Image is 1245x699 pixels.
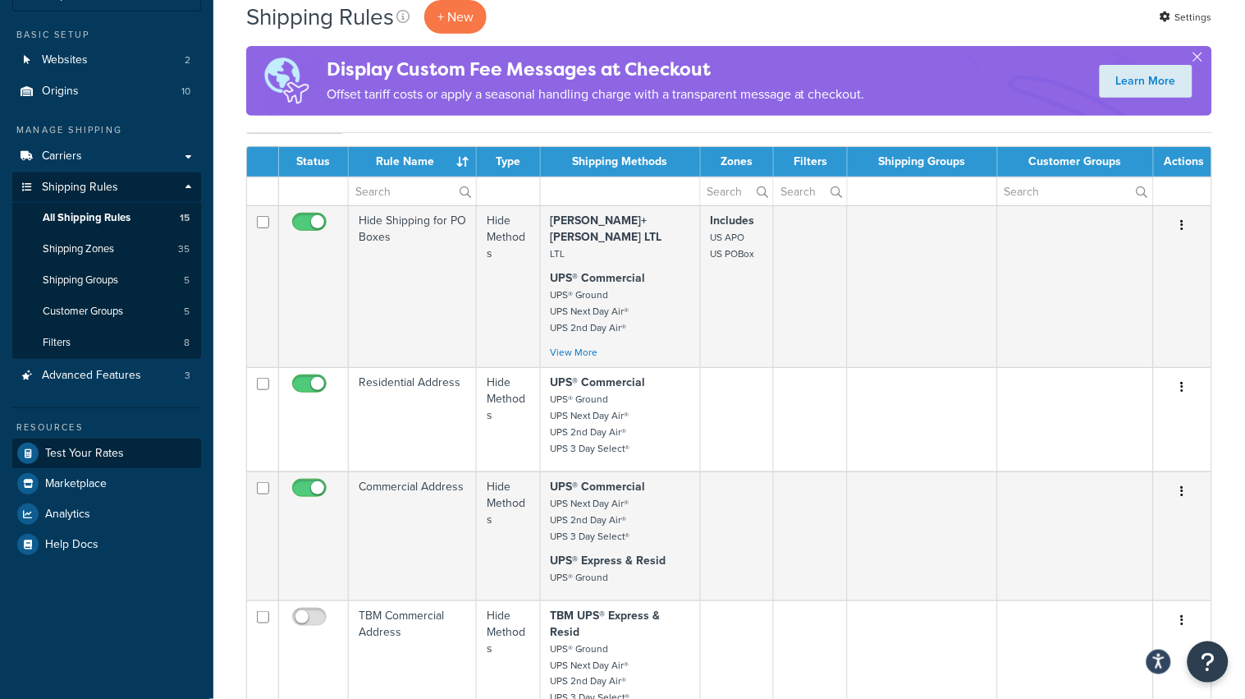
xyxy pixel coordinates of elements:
[541,147,701,177] th: Shipping Methods
[42,369,141,383] span: Advanced Features
[349,367,477,471] td: Residential Address
[12,123,201,137] div: Manage Shipping
[42,85,79,99] span: Origins
[12,297,201,327] li: Customer Groups
[12,439,201,468] a: Test Your Rates
[551,478,646,495] strong: UPS® Commercial
[12,141,201,172] a: Carriers
[998,147,1154,177] th: Customer Groups
[551,570,609,585] small: UPS® Ground
[327,56,865,83] h4: Display Custom Fee Messages at Checkout
[42,149,82,163] span: Carriers
[45,447,124,461] span: Test Your Rates
[349,205,477,367] td: Hide Shipping for PO Boxes
[12,361,201,391] a: Advanced Features 3
[551,392,630,456] small: UPS® Ground UPS Next Day Air® UPS 2nd Day Air® UPS 3 Day Select®
[184,274,190,287] span: 5
[246,1,394,33] h1: Shipping Rules
[12,172,201,360] li: Shipping Rules
[349,471,477,600] td: Commercial Address
[551,287,629,335] small: UPS® Ground UPS Next Day Air® UPS 2nd Day Air®
[246,46,327,116] img: duties-banner-06bc72dcb5fe05cb3f9472aba00be2ae8eb53ab6f0d8bb03d382ba314ac3c341.png
[327,83,865,106] p: Offset tariff costs or apply a seasonal handling charge with a transparent message at checkout.
[12,203,201,233] a: All Shipping Rules 15
[12,469,201,499] a: Marketplace
[184,305,190,319] span: 5
[181,85,190,99] span: 10
[184,336,190,350] span: 8
[12,234,201,264] a: Shipping Zones 35
[551,246,565,261] small: LTL
[12,530,201,559] a: Help Docs
[279,147,349,177] th: Status
[43,274,118,287] span: Shipping Groups
[45,477,107,491] span: Marketplace
[45,538,98,552] span: Help Docs
[1160,6,1212,29] a: Settings
[477,205,540,367] td: Hide Methods
[12,45,201,76] a: Websites 2
[12,297,201,327] a: Customer Groups 5
[998,177,1153,205] input: Search
[12,234,201,264] li: Shipping Zones
[45,508,90,522] span: Analytics
[43,336,71,350] span: Filters
[185,369,190,383] span: 3
[701,147,774,177] th: Zones
[477,147,540,177] th: Type
[12,421,201,435] div: Resources
[551,607,661,641] strong: TBM UPS® Express & Resid
[551,345,598,360] a: View More
[12,76,201,107] li: Origins
[12,265,201,296] a: Shipping Groups 5
[12,328,201,358] li: Filters
[551,374,646,391] strong: UPS® Commercial
[711,212,755,229] strong: Includes
[1100,65,1192,98] a: Learn More
[43,242,114,256] span: Shipping Zones
[12,28,201,42] div: Basic Setup
[43,305,123,319] span: Customer Groups
[349,147,477,177] th: Rule Name : activate to sort column ascending
[477,367,540,471] td: Hide Methods
[12,172,201,203] a: Shipping Rules
[12,76,201,107] a: Origins 10
[12,328,201,358] a: Filters 8
[1188,642,1229,683] button: Open Resource Center
[701,177,773,205] input: Search
[12,499,201,529] a: Analytics
[12,361,201,391] li: Advanced Features
[185,53,190,67] span: 2
[12,265,201,296] li: Shipping Groups
[711,230,755,261] small: US APO US POBox
[42,53,88,67] span: Websites
[551,269,646,287] strong: UPS® Commercial
[12,45,201,76] li: Websites
[43,211,130,225] span: All Shipping Rules
[349,177,476,205] input: Search
[774,177,847,205] input: Search
[551,496,630,544] small: UPS Next Day Air® UPS 2nd Day Air® UPS 3 Day Select®
[180,211,190,225] span: 15
[551,212,662,246] strong: [PERSON_NAME]+[PERSON_NAME] LTL
[178,242,190,256] span: 35
[774,147,848,177] th: Filters
[12,203,201,233] li: All Shipping Rules
[551,552,666,569] strong: UPS® Express & Resid
[477,471,540,600] td: Hide Methods
[42,181,118,195] span: Shipping Rules
[848,147,997,177] th: Shipping Groups
[1154,147,1211,177] th: Actions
